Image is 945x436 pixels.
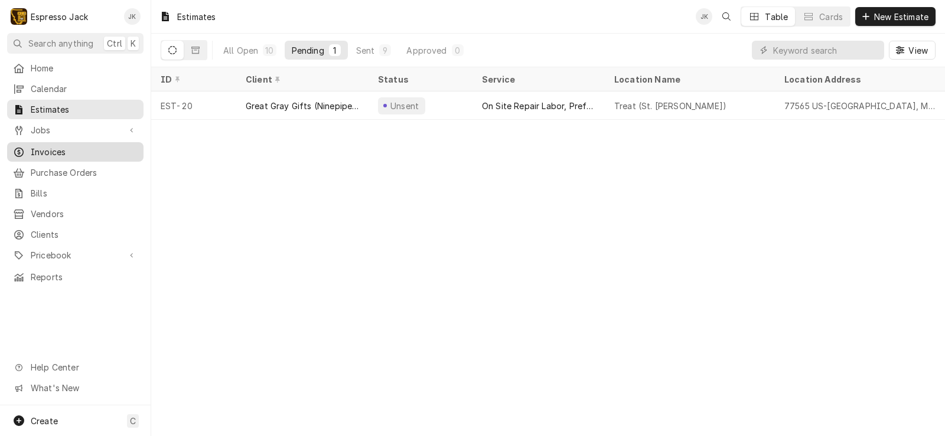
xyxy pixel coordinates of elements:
[31,416,58,426] span: Create
[389,100,421,112] div: Unsent
[7,225,144,244] a: Clients
[482,100,595,112] div: On Site Repair Labor, Prefered Rate, Regular Hours
[31,103,138,116] span: Estimates
[382,44,389,57] div: 9
[246,73,357,86] div: Client
[31,11,88,23] div: Espresso Jack
[7,183,144,203] a: Bills
[773,41,878,60] input: Keyword search
[7,58,144,78] a: Home
[7,245,144,265] a: Go to Pricebook
[31,208,138,220] span: Vendors
[784,73,933,86] div: Location Address
[31,187,138,199] span: Bills
[28,37,93,50] span: Search anything
[31,382,136,394] span: What's New
[124,8,141,25] div: Jack Kehoe's Avatar
[265,44,273,57] div: 10
[31,83,138,95] span: Calendar
[696,8,712,25] div: Jack Kehoe's Avatar
[356,44,375,57] div: Sent
[31,249,120,261] span: Pricebook
[124,8,141,25] div: JK
[7,163,144,182] a: Purchase Orders
[855,7,936,26] button: New Estimate
[889,41,936,60] button: View
[614,73,763,86] div: Location Name
[7,79,144,99] a: Calendar
[31,146,138,158] span: Invoices
[31,361,136,373] span: Help Center
[614,100,726,112] div: Treat (St. [PERSON_NAME])
[11,8,27,25] div: Espresso Jack's Avatar
[130,415,136,427] span: C
[7,267,144,287] a: Reports
[31,166,138,179] span: Purchase Orders
[31,62,138,74] span: Home
[31,124,120,136] span: Jobs
[784,100,936,112] div: 77565 US-[GEOGRAPHIC_DATA], MT 59865
[765,11,788,23] div: Table
[246,100,359,112] div: Great Gray Gifts (Ninepipes Lodge)
[11,8,27,25] div: E
[151,91,236,120] div: EST-20
[331,44,338,57] div: 1
[906,44,930,57] span: View
[107,37,122,50] span: Ctrl
[7,33,144,54] button: Search anythingCtrlK
[223,44,258,57] div: All Open
[717,7,736,26] button: Open search
[131,37,136,50] span: K
[7,100,144,119] a: Estimates
[819,11,843,23] div: Cards
[31,271,138,283] span: Reports
[292,44,324,57] div: Pending
[406,44,447,57] div: Approved
[7,120,144,140] a: Go to Jobs
[7,358,144,377] a: Go to Help Center
[7,204,144,224] a: Vendors
[872,11,931,23] span: New Estimate
[454,44,461,57] div: 0
[31,228,138,241] span: Clients
[161,73,224,86] div: ID
[482,73,593,86] div: Service
[378,73,461,86] div: Status
[696,8,712,25] div: JK
[7,142,144,162] a: Invoices
[7,378,144,398] a: Go to What's New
